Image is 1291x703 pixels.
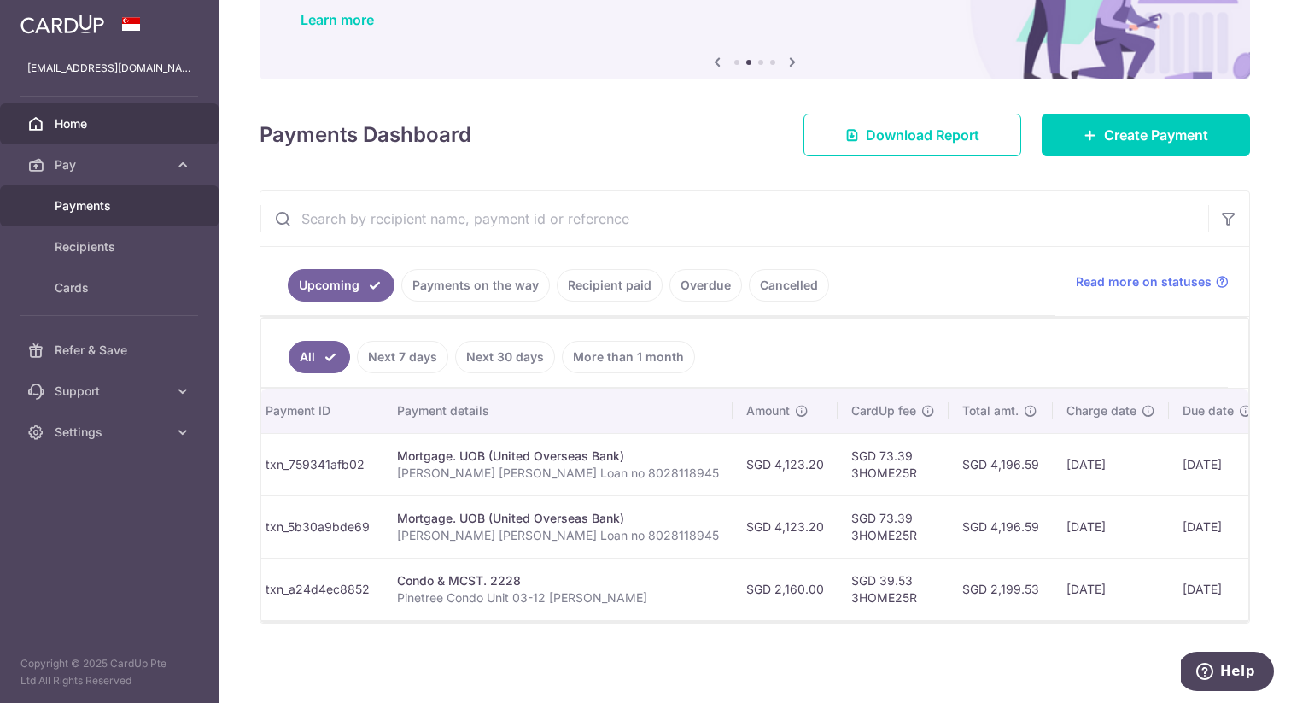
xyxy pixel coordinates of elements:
td: [DATE] [1169,433,1266,495]
span: Recipients [55,238,167,255]
span: Support [55,383,167,400]
span: Read more on statuses [1076,273,1212,290]
span: Amount [746,402,790,419]
a: Payments on the way [401,269,550,302]
span: Download Report [866,125,979,145]
td: SGD 39.53 3HOME25R [838,558,949,620]
span: Refer & Save [55,342,167,359]
td: [DATE] [1169,558,1266,620]
p: [EMAIL_ADDRESS][DOMAIN_NAME] [27,60,191,77]
span: Payments [55,197,167,214]
span: Cards [55,279,167,296]
td: [DATE] [1169,495,1266,558]
p: [PERSON_NAME] [PERSON_NAME] Loan no 8028118945 [397,465,719,482]
td: SGD 2,199.53 [949,558,1053,620]
div: Condo & MCST. 2228 [397,572,719,589]
td: SGD 4,196.59 [949,495,1053,558]
td: txn_759341afb02 [252,433,383,495]
td: SGD 4,123.20 [733,495,838,558]
div: Mortgage. UOB (United Overseas Bank) [397,448,719,465]
span: Total amt. [962,402,1019,419]
td: [DATE] [1053,558,1169,620]
a: Recipient paid [557,269,663,302]
td: txn_5b30a9bde69 [252,495,383,558]
span: Pay [55,156,167,173]
td: [DATE] [1053,495,1169,558]
div: Mortgage. UOB (United Overseas Bank) [397,510,719,527]
td: txn_a24d4ec8852 [252,558,383,620]
td: [DATE] [1053,433,1169,495]
a: Read more on statuses [1076,273,1229,290]
a: Next 7 days [357,341,448,373]
a: Create Payment [1042,114,1250,156]
a: Upcoming [288,269,394,302]
span: Charge date [1066,402,1136,419]
h4: Payments Dashboard [260,120,471,150]
a: Overdue [669,269,742,302]
span: Settings [55,424,167,441]
a: All [289,341,350,373]
td: SGD 73.39 3HOME25R [838,495,949,558]
td: SGD 4,196.59 [949,433,1053,495]
td: SGD 73.39 3HOME25R [838,433,949,495]
a: Next 30 days [455,341,555,373]
th: Payment details [383,389,733,433]
span: CardUp fee [851,402,916,419]
p: Pinetree Condo Unit 03-12 [PERSON_NAME] [397,589,719,606]
span: Home [55,115,167,132]
img: CardUp [20,14,104,34]
span: Create Payment [1104,125,1208,145]
span: Due date [1183,402,1234,419]
td: SGD 2,160.00 [733,558,838,620]
a: Learn more [301,11,374,28]
iframe: Opens a widget where you can find more information [1181,652,1274,694]
th: Payment ID [252,389,383,433]
a: More than 1 month [562,341,695,373]
a: Cancelled [749,269,829,302]
td: SGD 4,123.20 [733,433,838,495]
input: Search by recipient name, payment id or reference [260,191,1208,246]
p: [PERSON_NAME] [PERSON_NAME] Loan no 8028118945 [397,527,719,544]
a: Download Report [803,114,1021,156]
